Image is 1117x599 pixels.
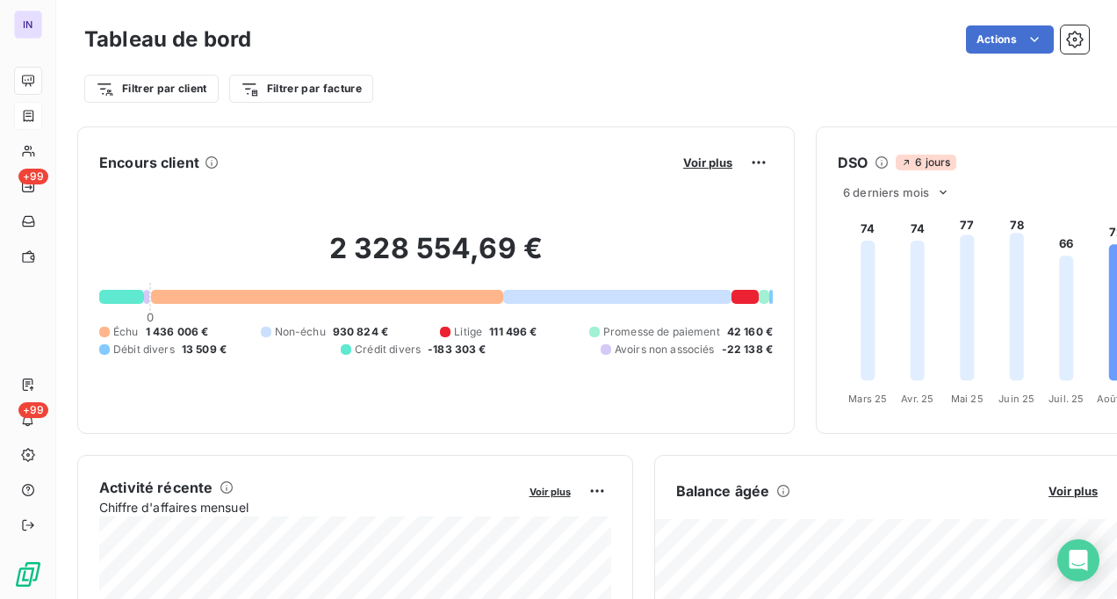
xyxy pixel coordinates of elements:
button: Voir plus [1043,483,1103,499]
span: 930 824 € [333,324,388,340]
span: Voir plus [1049,484,1098,498]
span: -183 303 € [428,342,486,357]
h6: DSO [838,152,868,173]
span: Échu [113,324,139,340]
div: IN [14,11,42,39]
h6: Encours client [99,152,199,173]
h6: Activité récente [99,477,213,498]
span: Crédit divers [355,342,421,357]
span: Débit divers [113,342,175,357]
button: Voir plus [678,155,738,170]
tspan: Avr. 25 [901,393,933,405]
span: 111 496 € [489,324,537,340]
tspan: Juil. 25 [1049,393,1084,405]
span: Promesse de paiement [603,324,720,340]
span: Voir plus [530,486,571,498]
span: Voir plus [683,155,732,170]
span: 42 160 € [727,324,773,340]
span: 13 509 € [182,342,227,357]
button: Filtrer par facture [229,75,373,103]
h2: 2 328 554,69 € [99,231,773,284]
span: 0 [147,310,154,324]
span: Avoirs non associés [615,342,715,357]
tspan: Mars 25 [848,393,887,405]
span: +99 [18,402,48,418]
span: 6 derniers mois [843,185,929,199]
a: +99 [14,172,41,200]
button: Voir plus [524,483,576,499]
button: Actions [966,25,1054,54]
span: Litige [454,324,482,340]
tspan: Mai 25 [951,393,984,405]
span: 6 jours [896,155,955,170]
span: Non-échu [275,324,326,340]
div: Open Intercom Messenger [1057,539,1099,581]
h3: Tableau de bord [84,24,251,55]
img: Logo LeanPay [14,560,42,588]
tspan: Juin 25 [998,393,1034,405]
h6: Balance âgée [676,480,770,502]
span: 1 436 006 € [146,324,209,340]
span: Chiffre d'affaires mensuel [99,498,517,516]
button: Filtrer par client [84,75,219,103]
span: -22 138 € [722,342,773,357]
span: +99 [18,169,48,184]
